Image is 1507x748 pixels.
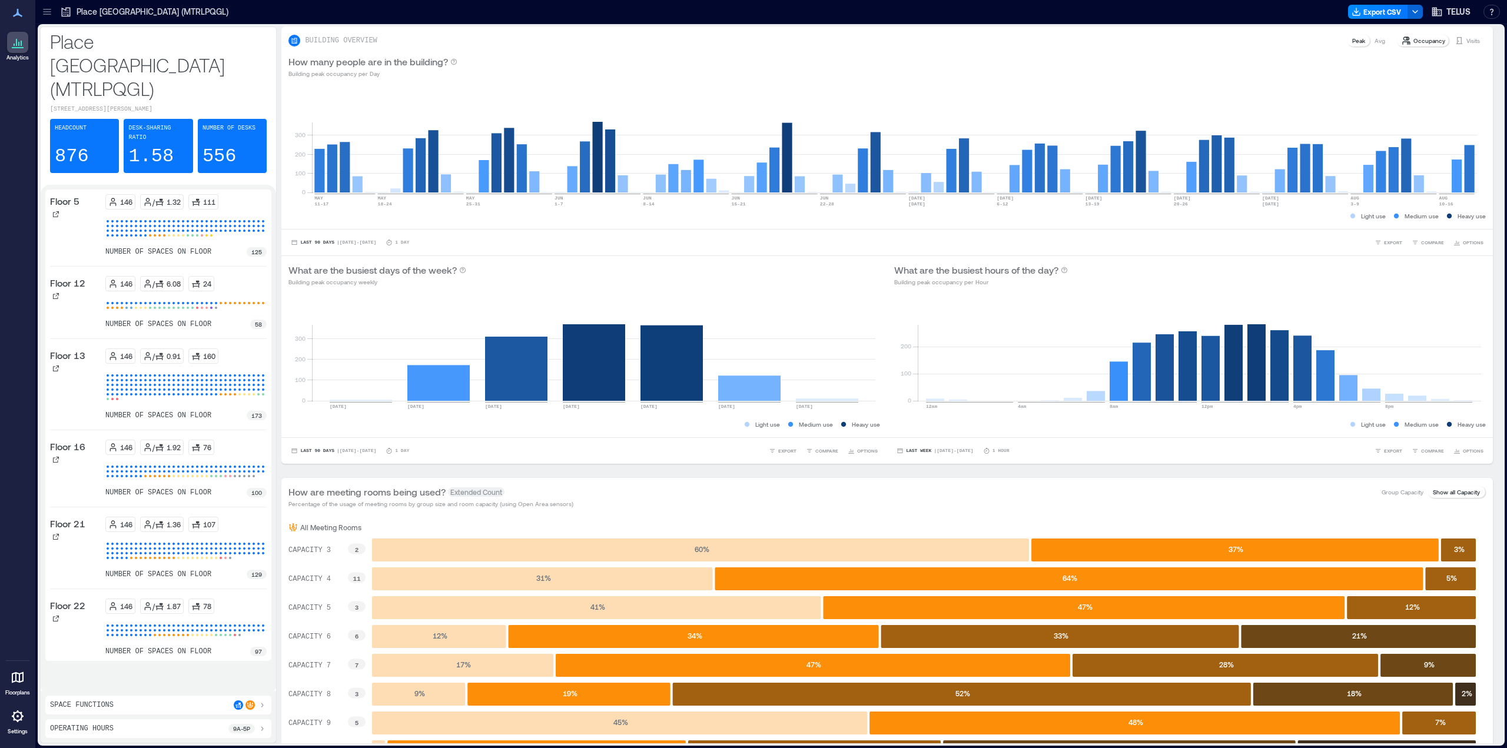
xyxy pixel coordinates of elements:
text: 3-9 [1351,201,1360,207]
p: 146 [120,197,132,207]
span: EXPORT [1384,447,1402,454]
text: AUG [1439,195,1448,201]
text: 33 % [1054,631,1068,640]
p: Building peak occupancy per Hour [894,277,1068,287]
tspan: 0 [908,397,911,404]
p: Number of Desks [203,124,255,133]
button: EXPORT [1372,237,1405,248]
p: 146 [120,520,132,529]
p: 58 [255,320,262,329]
text: 13-19 [1086,201,1100,207]
p: Floor 13 [50,348,85,363]
p: number of spaces on floor [105,488,211,497]
span: Extended Count [448,487,504,497]
tspan: 300 [295,335,306,342]
p: Peak [1352,36,1365,45]
tspan: 100 [295,376,306,383]
p: What are the busiest days of the week? [288,263,457,277]
p: 146 [120,279,132,288]
p: Place [GEOGRAPHIC_DATA] (MTRLPQGL) [77,6,228,18]
p: Medium use [1405,211,1439,221]
p: Heavy use [852,420,880,429]
p: 1.32 [167,197,181,207]
button: COMPARE [1409,237,1446,248]
text: 12 % [1405,603,1420,611]
button: EXPORT [766,445,799,457]
p: Building peak occupancy weekly [288,277,466,287]
p: Light use [1361,211,1386,221]
text: 11-17 [315,201,329,207]
text: [DATE] [1086,195,1103,201]
p: Percentage of the usage of meeting rooms by group size and room capacity (using Open Area sensors) [288,499,573,508]
text: 47 % [807,660,822,669]
p: 129 [251,570,262,579]
text: MAY [378,195,387,201]
text: 10-16 [1439,201,1453,207]
span: EXPORT [1384,239,1402,246]
text: 45 % [613,718,628,726]
text: CAPACITY 5 [288,604,331,612]
text: 52 % [956,689,971,697]
p: Floor 12 [50,276,85,290]
text: CAPACITY 9 [288,719,331,727]
p: number of spaces on floor [105,411,211,420]
span: EXPORT [778,447,796,454]
text: 22-28 [820,201,834,207]
text: [DATE] [407,404,424,409]
text: 60 % [695,545,709,553]
text: 47 % [1078,603,1093,611]
p: 1.58 [128,145,174,168]
text: JUN [732,195,741,201]
p: Light use [1361,420,1386,429]
p: Show all Capacity [1433,487,1480,497]
p: / [152,520,155,529]
text: CAPACITY 4 [288,575,331,583]
text: [DATE] [640,404,658,409]
p: 100 [251,488,262,497]
p: 876 [55,145,89,168]
text: 2 % [1462,689,1472,697]
p: Light use [755,420,780,429]
p: Desk-sharing ratio [128,124,188,142]
span: OPTIONS [857,447,878,454]
p: Heavy use [1458,420,1486,429]
text: JUN [643,195,652,201]
p: 97 [255,647,262,656]
text: 8-14 [643,201,655,207]
p: Medium use [799,420,833,429]
text: 64 % [1063,574,1078,582]
text: 8am [1110,404,1118,409]
text: 28 % [1219,660,1234,669]
p: Floor 16 [50,440,85,454]
p: 9a - 5p [233,724,250,733]
text: 37 % [1229,545,1244,553]
text: [DATE] [997,195,1014,201]
text: 7 % [1435,718,1446,726]
span: COMPARE [815,447,838,454]
button: OPTIONS [845,445,880,457]
span: OPTIONS [1463,239,1483,246]
span: COMPARE [1421,447,1444,454]
p: How are meeting rooms being used? [288,485,446,499]
p: 125 [251,247,262,257]
p: 24 [203,279,211,288]
text: 15-21 [732,201,746,207]
text: 31 % [536,574,551,582]
text: 4am [1018,404,1027,409]
text: 48 % [1129,718,1144,726]
p: Medium use [1405,420,1439,429]
button: COMPARE [804,445,841,457]
p: number of spaces on floor [105,320,211,329]
p: Floor 21 [50,517,85,531]
span: COMPARE [1421,239,1444,246]
text: CAPACITY 6 [288,633,331,641]
a: Floorplans [2,663,34,700]
p: / [152,443,155,452]
text: 6-12 [997,201,1008,207]
p: / [152,601,155,611]
text: JUN [820,195,829,201]
text: CAPACITY 7 [288,661,331,670]
p: 146 [120,601,132,611]
button: TELUS [1428,2,1474,21]
text: [DATE] [908,195,925,201]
